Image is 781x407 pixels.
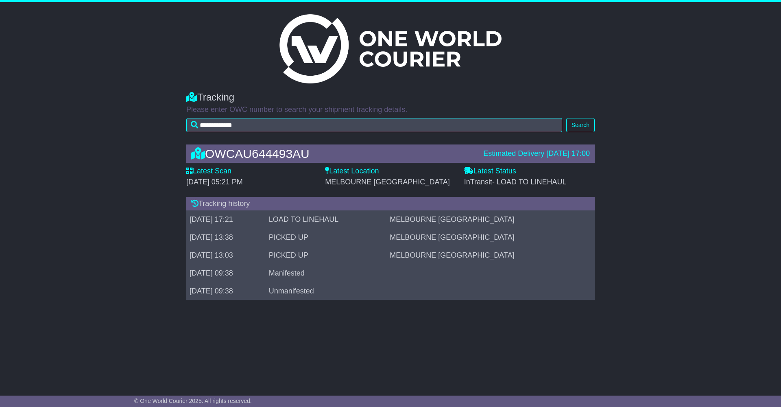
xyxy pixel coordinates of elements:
span: MELBOURNE [GEOGRAPHIC_DATA] [325,178,449,186]
td: [DATE] 17:21 [186,211,266,229]
span: © One World Courier 2025. All rights reserved. [134,398,252,404]
td: [DATE] 13:03 [186,247,266,265]
td: [DATE] 13:38 [186,229,266,247]
td: PICKED UP [266,229,386,247]
label: Latest Scan [186,167,231,176]
td: MELBOURNE [GEOGRAPHIC_DATA] [386,229,595,247]
img: Light [279,14,502,83]
span: [DATE] 05:21 PM [186,178,243,186]
div: OWCAU644493AU [187,147,479,160]
td: PICKED UP [266,247,386,265]
label: Latest Location [325,167,379,176]
td: MELBOURNE [GEOGRAPHIC_DATA] [386,211,595,229]
span: - LOAD TO LINEHAUL [492,178,566,186]
td: Manifested [266,265,386,282]
td: [DATE] 09:38 [186,282,266,300]
label: Latest Status [464,167,516,176]
div: Tracking history [186,197,595,211]
span: InTransit [464,178,567,186]
p: Please enter OWC number to search your shipment tracking details. [186,105,595,114]
div: Tracking [186,92,595,103]
td: MELBOURNE [GEOGRAPHIC_DATA] [386,247,595,265]
button: Search [566,118,595,132]
td: [DATE] 09:38 [186,265,266,282]
div: Estimated Delivery [DATE] 17:00 [483,149,590,158]
td: LOAD TO LINEHAUL [266,211,386,229]
td: Unmanifested [266,282,386,300]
